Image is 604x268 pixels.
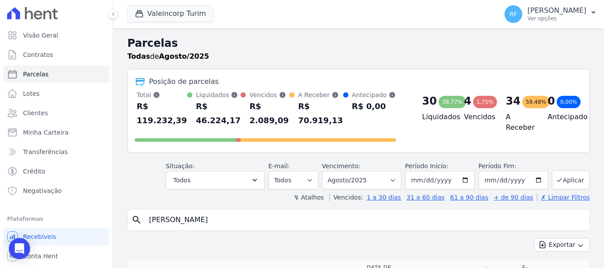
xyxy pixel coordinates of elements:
div: R$ 70.919,13 [298,99,343,128]
p: [PERSON_NAME] [528,6,586,15]
strong: Agosto/2025 [159,52,209,60]
span: Parcelas [23,70,49,79]
a: Contratos [4,46,109,64]
a: Minha Carteira [4,124,109,141]
div: 0 [547,94,555,108]
div: 4 [464,94,471,108]
span: Crédito [23,167,46,176]
h4: Liquidados [422,112,450,122]
a: Visão Geral [4,26,109,44]
label: ↯ Atalhos [294,194,324,201]
div: A Receber [298,91,343,99]
div: 59,48% [522,96,550,108]
span: RF [509,11,517,17]
div: Total [137,91,187,99]
a: 31 a 60 dias [406,194,444,201]
div: Posição de parcelas [149,76,219,87]
button: Exportar [534,238,590,252]
a: Transferências [4,143,109,161]
label: Período Inicío: [405,162,448,170]
div: 0,00% [557,96,581,108]
button: Todos [166,171,265,189]
a: Negativação [4,182,109,200]
a: Lotes [4,85,109,102]
span: Visão Geral [23,31,58,40]
div: 1,75% [473,96,497,108]
label: Situação: [166,162,195,170]
a: ✗ Limpar Filtros [537,194,590,201]
label: Vencidos: [329,194,363,201]
h4: Antecipado [547,112,575,122]
div: R$ 119.232,39 [137,99,187,128]
div: Liquidados [196,91,241,99]
button: Valeincorp Turim [127,5,214,22]
span: Transferências [23,147,68,156]
div: 30 [422,94,437,108]
label: Vencimento: [322,162,360,170]
a: 1 a 30 dias [367,194,401,201]
label: E-mail: [268,162,290,170]
a: Conta Hent [4,247,109,265]
div: Open Intercom Messenger [9,238,30,259]
button: RF [PERSON_NAME] Ver opções [497,2,604,26]
a: 61 a 90 dias [450,194,488,201]
div: R$ 0,00 [352,99,396,113]
label: Período Fim: [478,162,548,171]
h4: A Receber [506,112,534,133]
span: Conta Hent [23,252,58,260]
a: Crédito [4,162,109,180]
a: Recebíveis [4,228,109,245]
a: Clientes [4,104,109,122]
div: Vencidos [249,91,289,99]
div: R$ 46.224,17 [196,99,241,128]
input: Buscar por nome do lote ou do cliente [144,211,586,229]
a: + de 90 dias [494,194,533,201]
button: Aplicar [552,170,590,189]
h2: Parcelas [127,35,590,51]
span: Negativação [23,186,62,195]
div: Plataformas [7,214,106,224]
span: Clientes [23,109,48,117]
span: Recebíveis [23,232,56,241]
span: Lotes [23,89,40,98]
a: Parcelas [4,65,109,83]
div: 34 [506,94,520,108]
h4: Vencidos [464,112,492,122]
div: R$ 2.089,09 [249,99,289,128]
strong: Todas [127,52,150,60]
p: Ver opções [528,15,586,22]
span: Minha Carteira [23,128,69,137]
i: search [131,215,142,225]
span: Todos [173,175,191,185]
span: Contratos [23,50,53,59]
p: de [127,51,209,62]
div: 38,77% [439,96,466,108]
div: Antecipado [352,91,396,99]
